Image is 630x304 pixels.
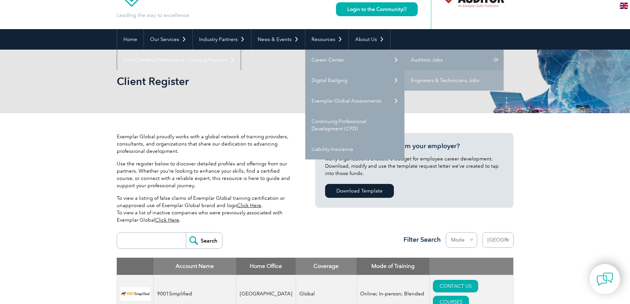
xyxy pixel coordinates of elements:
th: : activate to sort column ascending [429,258,513,275]
a: Liability Insurance [305,139,404,159]
img: open_square.png [403,7,406,11]
a: Resources [305,29,349,50]
p: Use the register below to discover detailed profiles and offerings from our partners. Whether you... [117,160,295,189]
a: Industry Partners [193,29,251,50]
a: Click Here [237,202,261,208]
a: Find Certified Professional / Training Provider [117,50,241,70]
th: Home Office: activate to sort column ascending [236,258,296,275]
th: Account Name: activate to sort column descending [153,258,236,275]
a: Engineers & Technicians Jobs [404,70,504,91]
p: To view a listing of false claims of Exemplar Global training certification or unapproved use of ... [117,195,295,224]
p: Many organizations allocate a budget for employee career development. Download, modify and use th... [325,155,504,177]
a: News & Events [251,29,305,50]
a: Digital Badging [305,70,404,91]
th: Mode of Training: activate to sort column ascending [357,258,429,275]
a: Click Here [155,217,179,223]
a: Download Template [325,184,394,198]
h2: Client Register [117,76,395,87]
th: Coverage: activate to sort column ascending [296,258,357,275]
a: Login to the Community [336,2,418,16]
img: 37c9c059-616f-eb11-a812-002248153038-logo.png [120,287,150,301]
a: CONTACT US [433,280,478,292]
h3: Need financial support from your employer? [325,142,504,150]
p: Exemplar Global proudly works with a global network of training providers, consultants, and organ... [117,133,295,155]
img: contact-chat.png [597,271,613,287]
img: en [620,3,628,9]
a: About Us [349,29,390,50]
h3: Filter Search [399,236,441,244]
a: Career Center [305,50,404,70]
p: Leading the way to excellence [117,12,189,19]
a: Our Services [144,29,192,50]
input: Search [186,233,222,248]
a: Continuing Professional Development (CPD) [305,111,404,139]
a: Auditors Jobs [404,50,504,70]
a: Home [117,29,144,50]
a: Exemplar Global Assessments [305,91,404,111]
